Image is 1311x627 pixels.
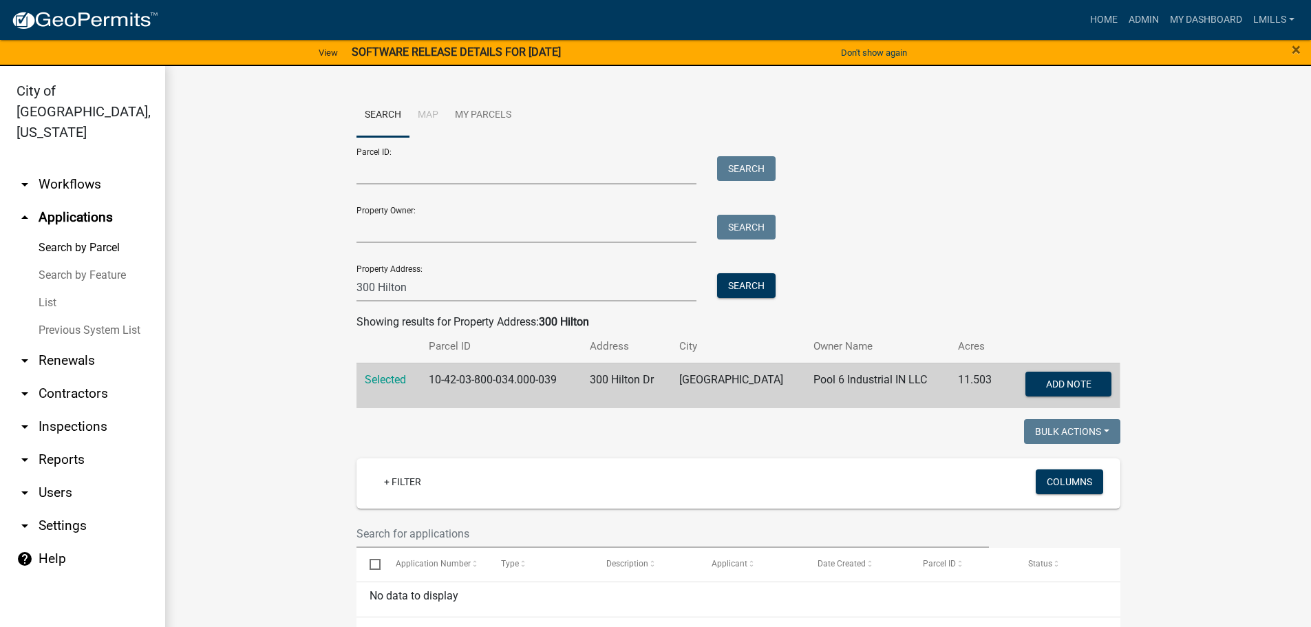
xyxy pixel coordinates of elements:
th: Owner Name [805,330,950,363]
strong: SOFTWARE RELEASE DETAILS FOR [DATE] [352,45,561,59]
datatable-header-cell: Date Created [804,548,909,581]
i: help [17,551,33,567]
span: Application Number [396,559,471,568]
span: Status [1028,559,1052,568]
a: Search [356,94,409,138]
th: Acres [950,330,1005,363]
td: 300 Hilton Dr [582,363,671,408]
button: Don't show again [835,41,913,64]
a: View [313,41,343,64]
span: Add Note [1046,378,1091,389]
button: Bulk Actions [1024,419,1120,444]
span: Applicant [712,559,747,568]
i: arrow_drop_down [17,518,33,534]
button: Search [717,273,776,298]
i: arrow_drop_down [17,385,33,402]
datatable-header-cell: Parcel ID [909,548,1014,581]
div: No data to display [356,582,1120,617]
th: City [671,330,805,363]
datatable-header-cell: Type [488,548,593,581]
div: Showing results for Property Address: [356,314,1120,330]
input: Search for applications [356,520,990,548]
th: Parcel ID [420,330,582,363]
td: 11.503 [950,363,1005,408]
a: + Filter [373,469,432,494]
datatable-header-cell: Select [356,548,383,581]
i: arrow_drop_up [17,209,33,226]
a: My Dashboard [1164,7,1248,33]
span: Parcel ID [923,559,956,568]
td: Pool 6 Industrial IN LLC [805,363,950,408]
datatable-header-cell: Application Number [383,548,488,581]
datatable-header-cell: Status [1014,548,1120,581]
i: arrow_drop_down [17,418,33,435]
a: Home [1085,7,1123,33]
i: arrow_drop_down [17,451,33,468]
span: Description [606,559,648,568]
button: Add Note [1025,372,1111,396]
a: lmills [1248,7,1300,33]
i: arrow_drop_down [17,176,33,193]
span: Type [501,559,519,568]
td: [GEOGRAPHIC_DATA] [671,363,805,408]
th: Address [582,330,671,363]
span: Date Created [817,559,865,568]
button: Search [717,215,776,240]
button: Columns [1036,469,1103,494]
td: 10-42-03-800-034.000-039 [420,363,582,408]
a: Selected [365,373,406,386]
i: arrow_drop_down [17,485,33,501]
strong: 300 Hilton [539,315,589,328]
a: Admin [1123,7,1164,33]
button: Close [1292,41,1301,58]
a: My Parcels [447,94,520,138]
i: arrow_drop_down [17,352,33,369]
button: Search [717,156,776,181]
datatable-header-cell: Applicant [699,548,804,581]
span: × [1292,40,1301,59]
datatable-header-cell: Description [593,548,699,581]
